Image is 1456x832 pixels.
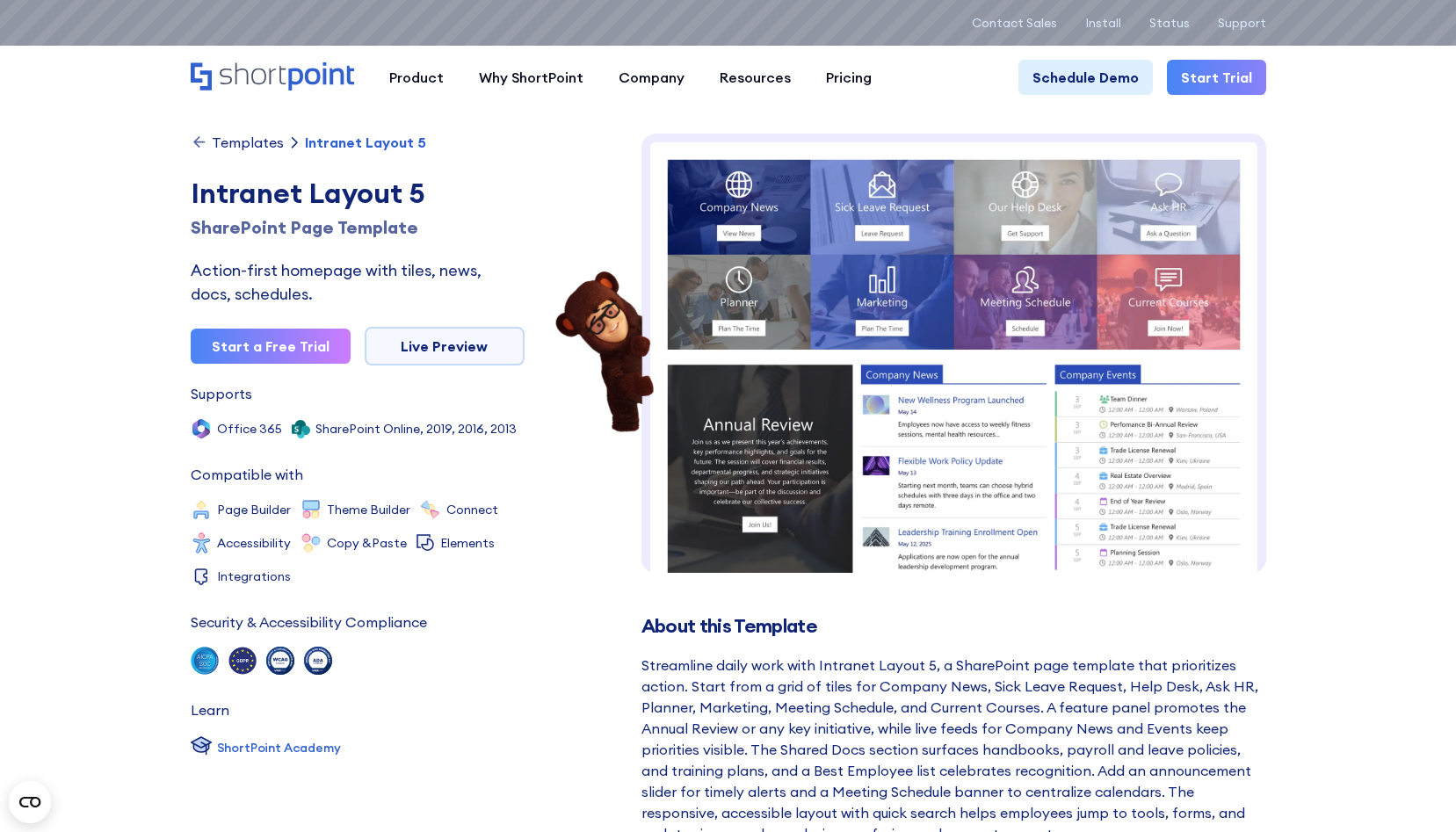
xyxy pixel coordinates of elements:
[446,503,498,516] div: Connect
[702,60,808,95] a: Resources
[191,172,525,214] div: Intranet Layout 5
[191,647,219,675] img: soc 2
[191,387,252,401] div: Supports
[601,60,702,95] a: Company
[191,329,351,364] a: Start a Free Trial
[217,570,291,582] div: Integrations
[191,62,354,92] a: Home
[212,135,284,149] div: Templates
[191,214,525,241] h1: SharePoint Page Template
[365,327,525,365] a: Live Preview
[440,537,495,549] div: Elements
[1167,60,1266,95] a: Start Trial
[972,16,1057,30] a: Contact Sales
[191,467,303,481] div: Compatible with
[191,258,525,306] div: Action-first homepage with tiles, news, docs, schedules.
[479,67,583,88] div: Why ShortPoint
[9,781,51,823] button: Open CMP widget
[1085,16,1121,30] a: Install
[619,67,685,88] div: Company
[1218,16,1266,30] a: Support
[217,739,341,757] div: ShortPoint Academy
[191,615,427,629] div: Security & Accessibility Compliance
[327,503,410,516] div: Theme Builder
[641,615,1266,637] h2: About this Template
[720,67,791,88] div: Resources
[217,503,291,516] div: Page Builder
[1149,16,1190,30] a: Status
[1018,60,1153,95] a: Schedule Demo
[826,67,872,88] div: Pricing
[305,135,426,149] div: Intranet Layout 5
[191,703,229,717] div: Learn
[191,134,284,151] a: Templates
[808,60,889,95] a: Pricing
[327,537,407,549] div: Copy &Paste
[217,423,282,435] div: Office 365
[1368,748,1456,832] iframe: Chat Widget
[461,60,601,95] a: Why ShortPoint
[191,734,341,761] a: ShortPoint Academy
[217,537,291,549] div: Accessibility
[372,60,461,95] a: Product
[389,67,444,88] div: Product
[315,423,517,435] div: SharePoint Online, 2019, 2016, 2013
